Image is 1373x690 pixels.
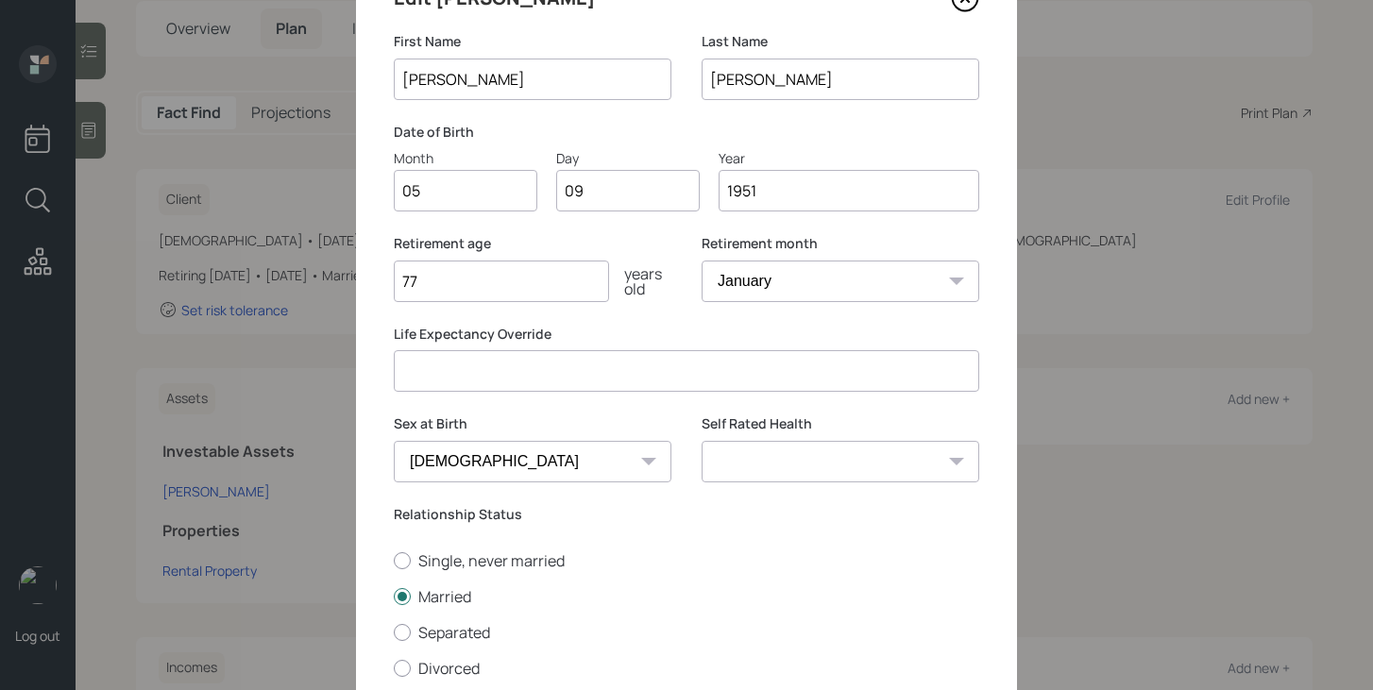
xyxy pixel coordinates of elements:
[394,123,979,142] label: Date of Birth
[394,325,979,344] label: Life Expectancy Override
[702,414,979,433] label: Self Rated Health
[556,148,700,168] div: Day
[609,266,671,296] div: years old
[702,234,979,253] label: Retirement month
[394,550,979,571] label: Single, never married
[394,622,979,643] label: Separated
[394,658,979,679] label: Divorced
[394,148,537,168] div: Month
[702,32,979,51] label: Last Name
[719,148,979,168] div: Year
[719,170,979,211] input: Year
[394,505,979,524] label: Relationship Status
[394,586,979,607] label: Married
[394,32,671,51] label: First Name
[556,170,700,211] input: Day
[394,234,671,253] label: Retirement age
[394,170,537,211] input: Month
[394,414,671,433] label: Sex at Birth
